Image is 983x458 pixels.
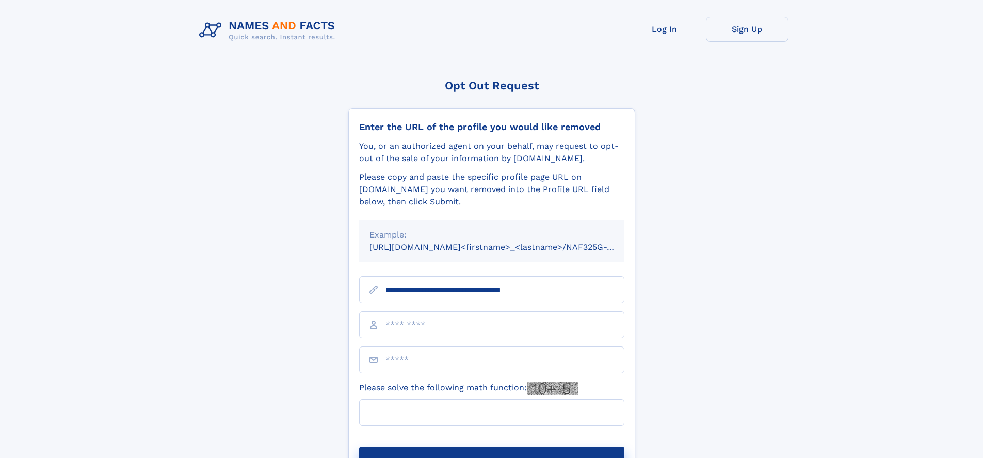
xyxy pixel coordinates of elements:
a: Log In [623,17,706,42]
img: Logo Names and Facts [195,17,344,44]
div: Example: [369,229,614,241]
label: Please solve the following math function: [359,382,578,395]
div: You, or an authorized agent on your behalf, may request to opt-out of the sale of your informatio... [359,140,624,165]
a: Sign Up [706,17,788,42]
div: Please copy and paste the specific profile page URL on [DOMAIN_NAME] you want removed into the Pr... [359,171,624,208]
div: Opt Out Request [348,79,635,92]
div: Enter the URL of the profile you would like removed [359,121,624,133]
small: [URL][DOMAIN_NAME]<firstname>_<lastname>/NAF325G-xxxxxxxx [369,242,644,252]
